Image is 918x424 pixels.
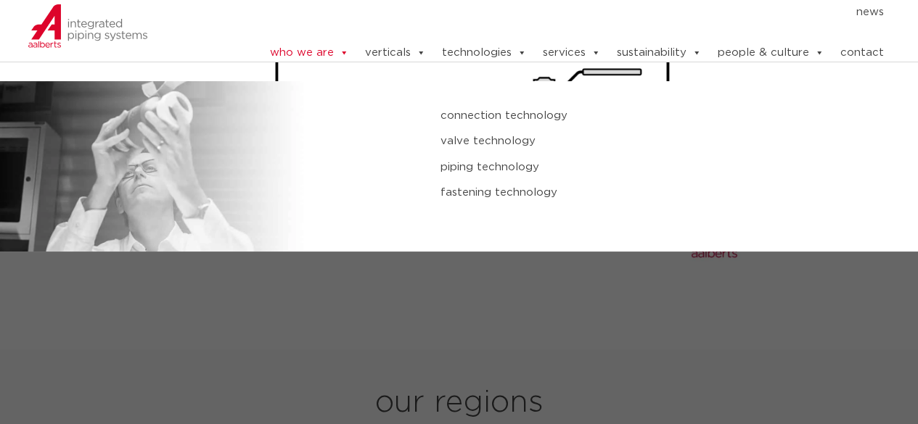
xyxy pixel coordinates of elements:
a: verticals [364,38,425,67]
a: sustainability [616,38,701,67]
a: connection technology [440,107,785,125]
a: people & culture [717,38,824,67]
nav: Menu [225,1,884,24]
a: fastening technology [440,183,785,202]
a: services [542,38,600,67]
a: news [856,1,883,24]
a: valve technology [440,132,785,151]
h2: our regions [35,386,884,420]
a: technologies [441,38,526,67]
a: piping technology [440,158,785,177]
a: who we are [269,38,348,67]
a: contact [840,38,883,67]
